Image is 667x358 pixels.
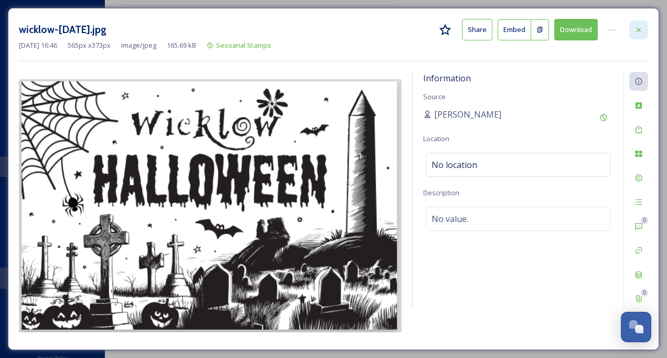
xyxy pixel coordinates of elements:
span: Location [423,134,449,143]
span: Description [423,188,459,197]
button: Download [554,19,598,40]
button: Open Chat [621,312,651,342]
span: No location [432,159,477,171]
img: wicklow-halloween.jpg [19,79,402,332]
button: Share [462,19,492,40]
span: Seosanal Stamps [216,40,271,50]
span: 565 px x 373 px [68,40,111,50]
span: No value. [432,213,468,225]
span: Source [423,92,446,101]
div: 0 [641,217,648,224]
h3: wicklow-[DATE].jpg [19,22,106,37]
span: [DATE] 16:46 [19,40,57,50]
span: Information [423,72,471,84]
span: [PERSON_NAME] [434,108,501,121]
span: 165.69 kB [167,40,196,50]
button: Embed [498,19,531,40]
span: image/jpeg [121,40,156,50]
div: 0 [641,289,648,297]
